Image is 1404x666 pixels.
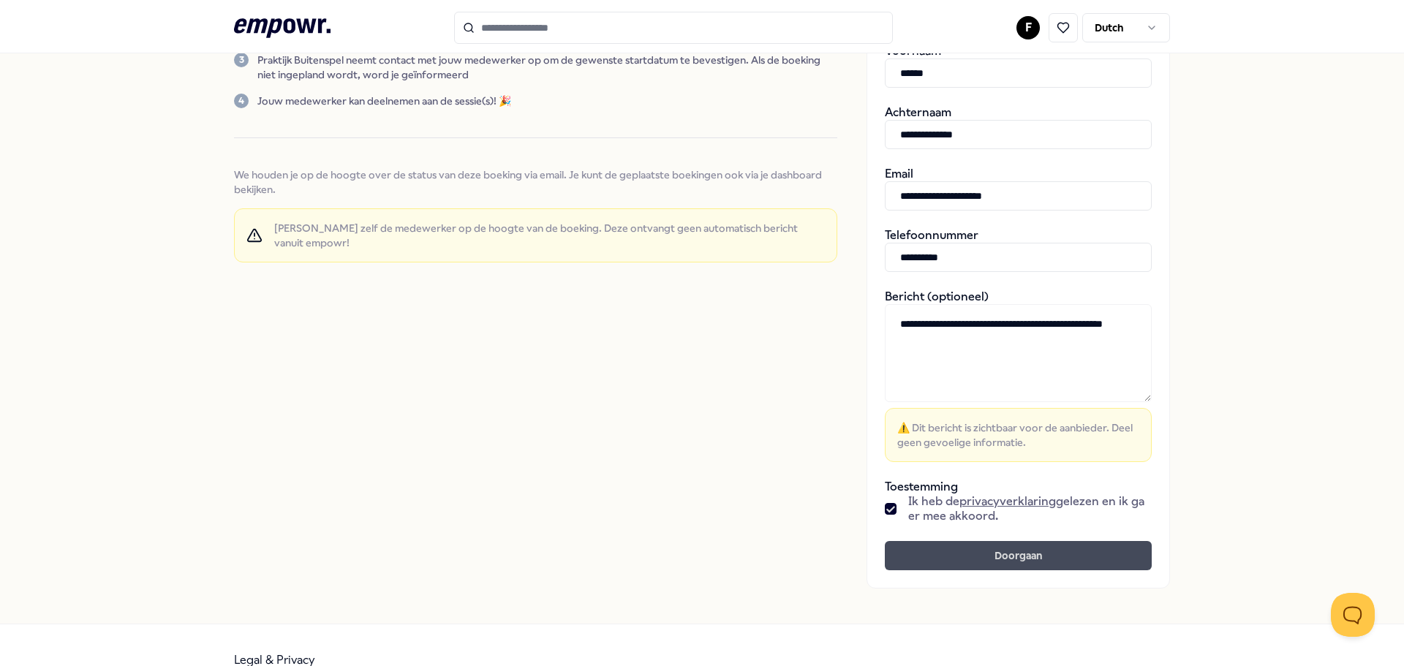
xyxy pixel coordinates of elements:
span: [PERSON_NAME] zelf de medewerker op de hoogte van de boeking. Deze ontvangt geen automatisch beri... [274,221,825,250]
span: Ik heb de gelezen en ik ga er mee akkoord. [908,494,1152,523]
div: Telefoonnummer [885,228,1152,272]
p: Praktijk Buitenspel neemt contact met jouw medewerker op om de gewenste startdatum te bevestigen.... [257,53,837,82]
div: Bericht (optioneel) [885,290,1152,462]
input: Search for products, categories or subcategories [454,12,893,44]
div: Email [885,167,1152,211]
p: Jouw medewerker kan deelnemen aan de sessie(s)! 🎉 [257,94,511,108]
button: Doorgaan [885,541,1152,570]
span: ⚠️ Dit bericht is zichtbaar voor de aanbieder. Deel geen gevoelige informatie. [897,420,1139,450]
iframe: Help Scout Beacon - Open [1331,593,1375,637]
a: privacyverklaring [959,494,1056,508]
span: We houden je op de hoogte over de status van deze boeking via email. Je kunt de geplaatste boekin... [234,167,837,197]
div: 3 [234,53,249,67]
div: 4 [234,94,249,108]
div: Voornaam [885,44,1152,88]
button: F [1016,16,1040,39]
div: Achternaam [885,105,1152,149]
div: Toestemming [885,480,1152,523]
